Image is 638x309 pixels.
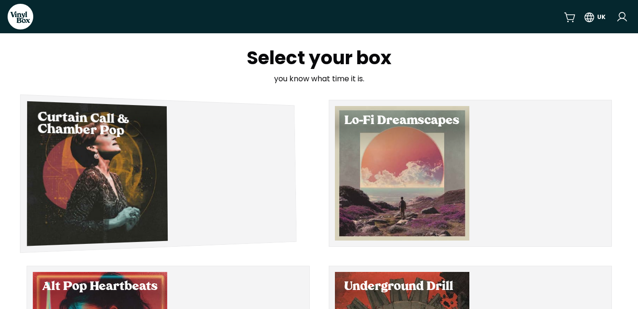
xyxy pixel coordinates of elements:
[191,48,447,68] h1: Select your box
[42,281,158,293] h2: Alt Pop Heartbeats
[335,106,469,241] div: Select Lo-Fi Dreamscapes
[329,100,612,247] button: Select Lo-Fi Dreamscapes
[344,116,460,127] h2: Lo-Fi Dreamscapes
[344,281,460,293] h2: Underground Drill
[27,100,310,247] button: Select Curtain Call & Chamber Pop
[583,8,606,25] button: UK
[191,73,447,85] p: you know what time it is.
[597,13,606,21] div: UK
